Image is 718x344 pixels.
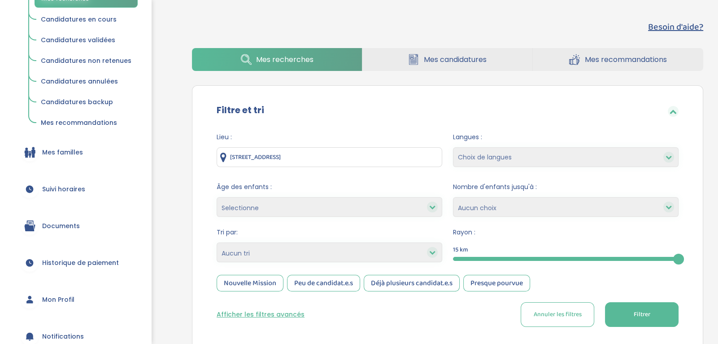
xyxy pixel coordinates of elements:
a: Suivi horaires [13,173,138,205]
span: Mes candidatures [423,54,486,65]
span: Lieu : [217,132,442,142]
button: Afficher les filtres avancés [217,310,305,319]
a: Mes candidatures [362,48,532,71]
div: Peu de candidat.e.s [287,275,360,291]
span: Mon Profil [42,295,74,304]
label: Filtre et tri [217,103,264,117]
span: Rayon : [453,228,679,237]
span: Mes recherches [256,54,313,65]
span: Candidatures backup [41,97,113,106]
a: Mes familles [13,136,138,168]
span: 15 km [453,245,468,255]
div: Nouvelle Mission [217,275,283,291]
div: Presque pourvue [463,275,530,291]
span: Mes recommandations [41,118,117,127]
span: Historique de paiement [42,258,119,268]
a: Candidatures en cours [35,11,138,28]
span: Candidatures non retenues [41,56,131,65]
input: Ville ou code postale [217,147,442,167]
span: Tri par: [217,228,442,237]
a: Candidatures annulées [35,73,138,90]
a: Mes recherches [192,48,362,71]
span: Documents [42,221,80,231]
span: Nombre d'enfants jusqu'à : [453,182,679,192]
a: Candidatures backup [35,94,138,111]
span: Suivi horaires [42,185,85,194]
a: Mon Profil [13,283,138,316]
span: Langues : [453,132,679,142]
span: Candidatures validées [41,35,115,44]
span: Annuler les filtres [534,310,582,319]
a: Documents [13,210,138,242]
button: Filtrer [605,302,679,327]
span: Notifications [42,332,84,341]
a: Candidatures validées [35,32,138,49]
button: Annuler les filtres [521,302,594,327]
a: Candidatures non retenues [35,53,138,70]
span: Âge des enfants : [217,182,442,192]
span: Candidatures annulées [41,77,118,86]
span: Candidatures en cours [41,15,117,24]
span: Mes familles [42,148,83,157]
div: Déjà plusieurs candidat.e.s [364,275,460,291]
button: Besoin d'aide? [648,20,703,34]
a: Historique de paiement [13,247,138,279]
span: Filtrer [634,310,650,319]
span: Mes recommandations [584,54,666,65]
a: Mes recommandations [35,115,138,132]
a: Mes recommandations [533,48,703,71]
